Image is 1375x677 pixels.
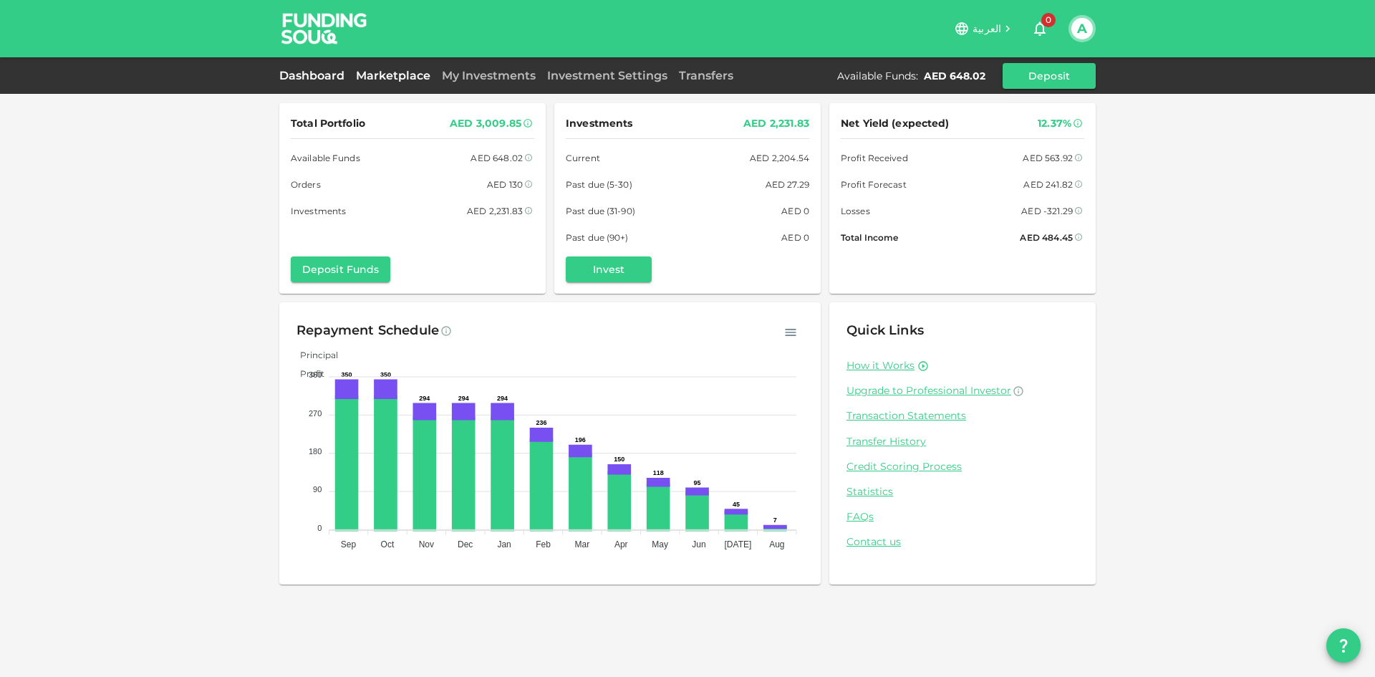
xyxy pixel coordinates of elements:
span: Past due (5-30) [566,177,632,192]
div: AED 2,204.54 [750,150,809,165]
a: Marketplace [350,69,436,82]
a: Investment Settings [541,69,673,82]
button: 0 [1026,14,1054,43]
tspan: Dec [458,539,473,549]
a: Dashboard [279,69,350,82]
tspan: 180 [309,447,322,456]
tspan: Oct [381,539,395,549]
span: Investments [291,203,346,219]
span: Profit Received [841,150,908,165]
tspan: May [652,539,668,549]
span: Principal [289,350,338,360]
div: AED 2,231.83 [467,203,523,219]
span: Profit [289,368,324,379]
span: Total Income [841,230,898,245]
span: Total Portfolio [291,115,365,133]
button: Deposit [1003,63,1096,89]
a: Credit Scoring Process [846,460,1079,474]
div: AED 484.45 [1020,230,1073,245]
a: Contact us [846,535,1079,549]
span: العربية [973,22,1001,35]
a: Upgrade to Professional Investor [846,384,1079,398]
div: Repayment Schedule [296,320,439,342]
tspan: 0 [317,524,322,532]
button: question [1326,628,1361,663]
tspan: 360 [309,370,322,379]
span: 0 [1041,13,1056,27]
tspan: 270 [309,409,322,418]
tspan: [DATE] [725,539,752,549]
div: AED -321.29 [1021,203,1073,219]
div: AED 563.92 [1023,150,1073,165]
a: My Investments [436,69,541,82]
span: Orders [291,177,321,192]
tspan: Nov [419,539,434,549]
tspan: 90 [313,485,322,494]
div: AED 27.29 [766,177,809,192]
span: Investments [566,115,632,133]
a: FAQs [846,510,1079,524]
span: Quick Links [846,322,924,338]
button: Deposit Funds [291,256,390,282]
tspan: Jun [692,539,705,549]
span: Net Yield (expected) [841,115,950,133]
a: Transaction Statements [846,409,1079,423]
div: Available Funds : [837,69,918,83]
tspan: Feb [536,539,551,549]
div: AED 0 [781,230,809,245]
span: Current [566,150,600,165]
div: AED 241.82 [1023,177,1073,192]
a: Transfer History [846,435,1079,448]
tspan: Jan [497,539,511,549]
tspan: Mar [575,539,590,549]
div: AED 3,009.85 [450,115,521,133]
tspan: Aug [769,539,784,549]
div: AED 648.02 [471,150,523,165]
span: Past due (90+) [566,230,629,245]
button: A [1071,18,1093,39]
span: Losses [841,203,870,219]
div: AED 648.02 [924,69,985,83]
a: Statistics [846,485,1079,499]
tspan: Apr [614,539,628,549]
span: Upgrade to Professional Investor [846,384,1011,397]
a: Transfers [673,69,739,82]
tspan: Sep [341,539,357,549]
div: AED 0 [781,203,809,219]
button: Invest [566,256,652,282]
span: Available Funds [291,150,360,165]
div: AED 130 [487,177,523,192]
div: AED 2,231.83 [743,115,809,133]
a: How it Works [846,359,915,373]
div: 12.37% [1038,115,1071,133]
span: Profit Forecast [841,177,907,192]
span: Past due (31-90) [566,203,635,219]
